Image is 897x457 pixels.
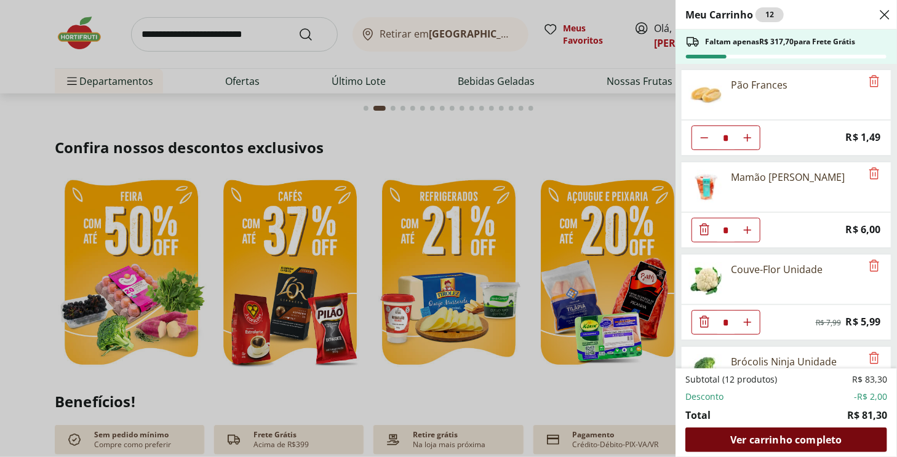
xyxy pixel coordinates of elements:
[685,427,887,452] a: Ver carrinho completo
[867,167,882,181] button: Remove
[854,391,887,403] span: -R$ 2,00
[692,310,717,335] button: Diminuir Quantidade
[717,311,735,334] input: Quantidade Atual
[867,259,882,274] button: Remove
[685,373,777,386] span: Subtotal (12 produtos)
[846,129,881,146] span: R$ 1,49
[685,408,711,423] span: Total
[755,7,784,22] div: 12
[685,391,724,403] span: Desconto
[731,354,837,369] div: Brócolis Ninja Unidade
[705,37,855,47] span: Faltam apenas R$ 317,70 para Frete Grátis
[730,435,842,445] span: Ver carrinho completo
[717,218,735,242] input: Quantidade Atual
[867,74,882,89] button: Remove
[689,354,724,389] img: Brócolis Ninja Unidade
[867,351,882,366] button: Remove
[735,310,760,335] button: Aumentar Quantidade
[846,221,881,238] span: R$ 6,00
[847,408,887,423] span: R$ 81,30
[731,170,845,185] div: Mamão [PERSON_NAME]
[735,218,760,242] button: Aumentar Quantidade
[689,262,724,296] img: Couve-Flor Unidade
[685,7,784,22] h2: Meu Carrinho
[689,77,724,112] img: Principal
[692,218,717,242] button: Diminuir Quantidade
[717,126,735,149] input: Quantidade Atual
[692,125,717,150] button: Diminuir Quantidade
[816,318,841,328] span: R$ 7,99
[852,373,887,386] span: R$ 83,30
[735,125,760,150] button: Aumentar Quantidade
[689,170,724,204] img: Principal
[731,262,823,277] div: Couve-Flor Unidade
[846,314,881,330] span: R$ 5,99
[731,77,787,92] div: Pão Frances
